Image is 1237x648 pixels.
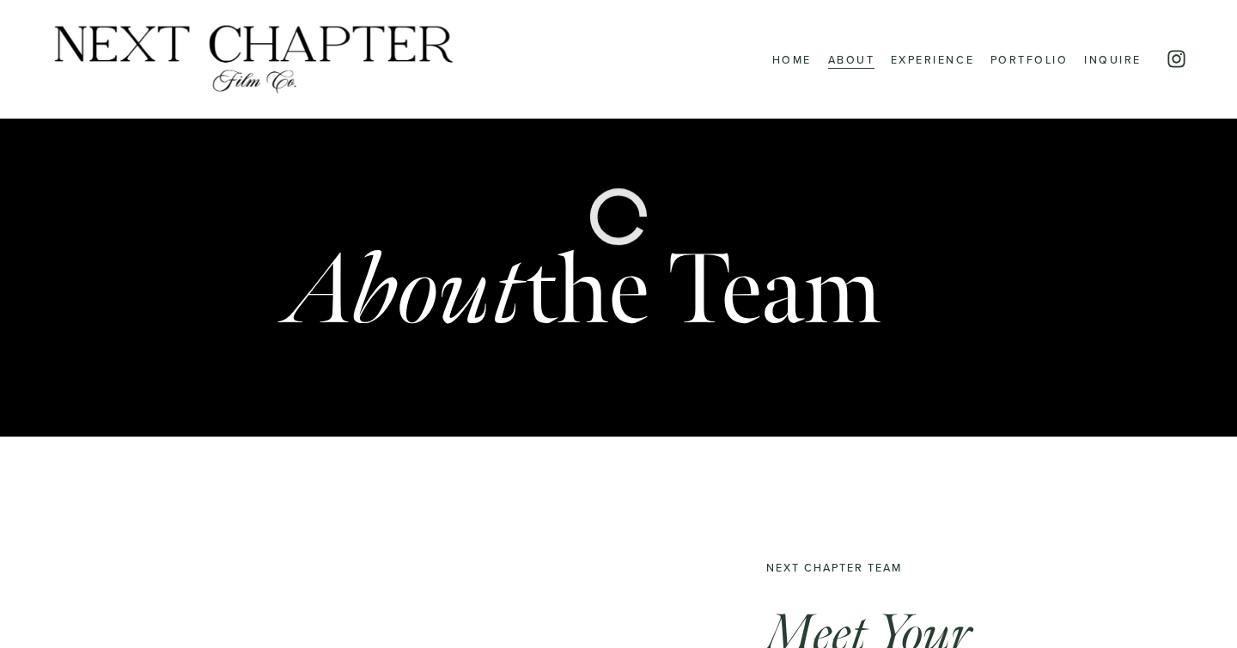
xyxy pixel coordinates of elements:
[828,48,875,70] a: About
[1084,48,1142,70] a: Inquire
[766,559,902,575] code: Next Chapter Team
[287,229,525,354] em: About
[990,48,1069,70] a: Portfolio
[891,48,974,70] a: Experience
[1166,48,1187,70] a: Instagram
[772,48,812,70] a: Home
[287,241,881,341] h1: the Team
[50,22,458,96] img: Next Chapter Film Co.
